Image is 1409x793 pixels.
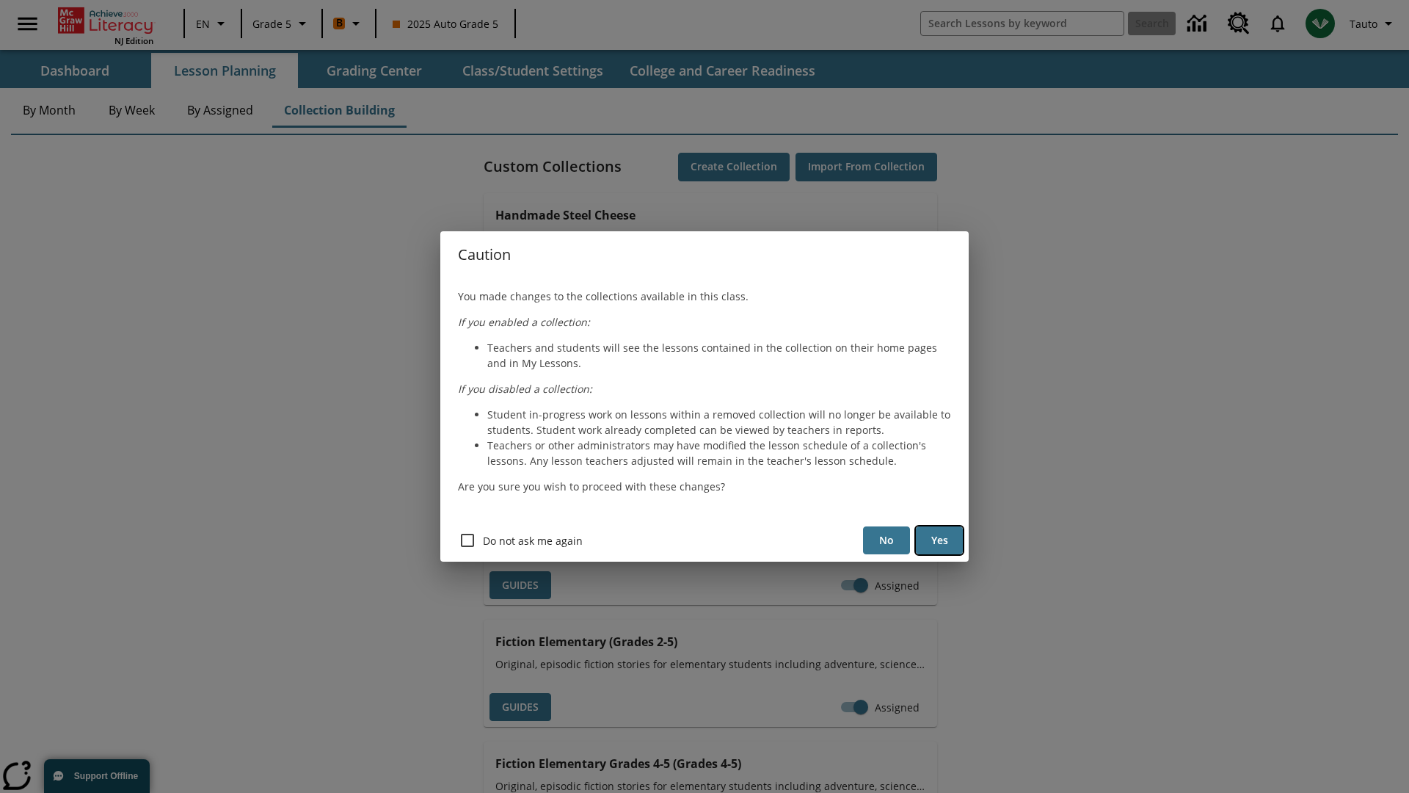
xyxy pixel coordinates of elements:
em: If you disabled a collection: [458,382,592,396]
em: If you enabled a collection: [458,315,590,329]
button: Yes [916,526,963,555]
li: Teachers and students will see the lessons contained in the collection on their home pages and in... [487,340,951,371]
p: Are you sure you wish to proceed with these changes? [458,479,951,494]
h4: Caution [440,231,969,278]
button: No [863,526,910,555]
p: You made changes to the collections available in this class. [458,289,951,304]
li: Teachers or other administrators may have modified the lesson schedule of a collection's lessons.... [487,438,951,468]
span: Do not ask me again [483,533,583,548]
li: Student in-progress work on lessons within a removed collection will no longer be available to st... [487,407,951,438]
